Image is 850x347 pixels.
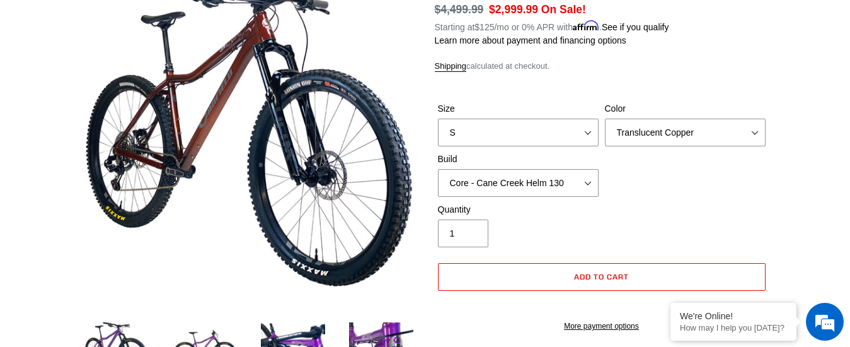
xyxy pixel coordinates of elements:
[438,203,599,216] label: Quantity
[489,3,538,16] span: $2,999.99
[573,20,599,31] span: Affirm
[680,311,787,321] div: We're Online!
[435,18,669,34] p: Starting at /mo or 0% APR with .
[438,102,599,115] label: Size
[541,1,586,18] span: On Sale!
[438,321,766,332] a: More payment options
[438,263,766,291] button: Add to cart
[602,22,669,32] a: See if you qualify - Learn more about Affirm Financing (opens in modal)
[435,60,769,73] div: calculated at checkout.
[438,153,599,166] label: Build
[435,3,484,16] s: $4,499.99
[435,61,467,72] a: Shipping
[605,102,766,115] label: Color
[435,35,626,45] a: Learn more about payment and financing options
[680,323,787,332] p: How may I help you today?
[474,22,494,32] span: $125
[574,272,629,281] span: Add to cart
